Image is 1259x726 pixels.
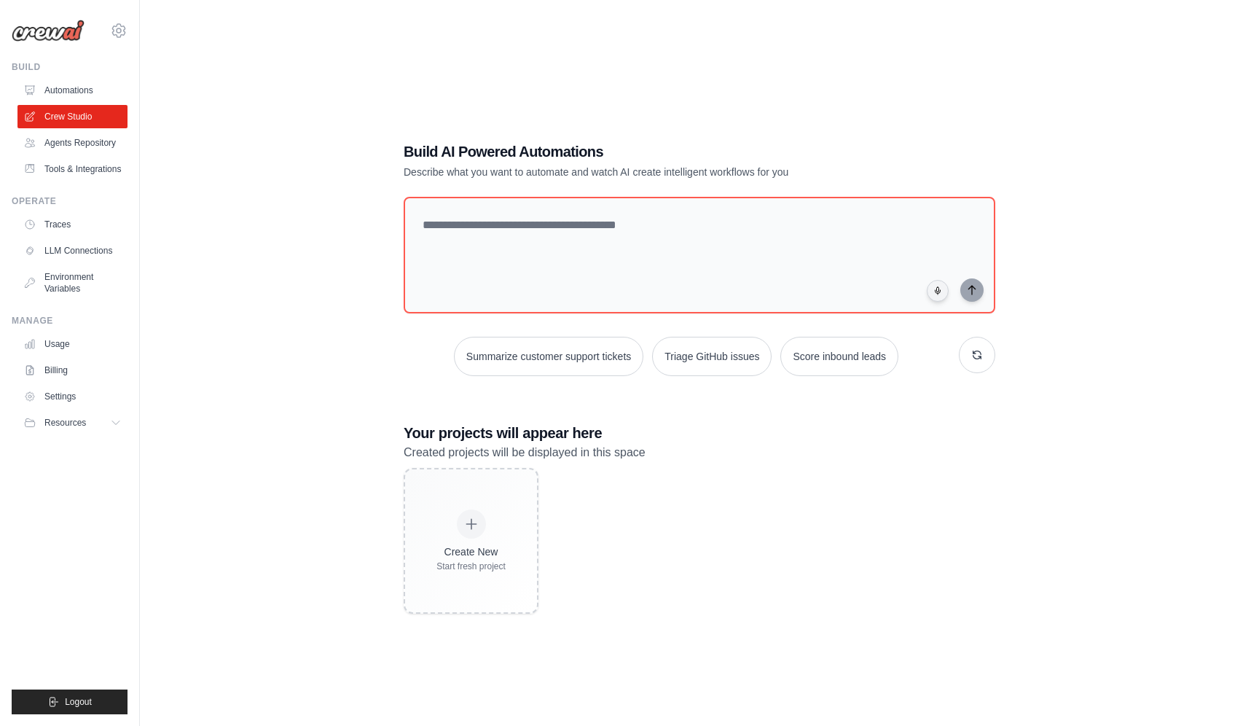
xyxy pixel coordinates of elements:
button: Logout [12,690,128,714]
div: Create New [436,544,506,559]
a: Usage [17,332,128,356]
a: Agents Repository [17,131,128,155]
button: Summarize customer support tickets [454,337,643,376]
h1: Build AI Powered Automations [404,141,893,162]
span: Logout [65,696,92,708]
div: Manage [12,315,128,327]
div: Operate [12,195,128,207]
a: Crew Studio [17,105,128,128]
a: Settings [17,385,128,408]
a: Environment Variables [17,265,128,300]
a: Traces [17,213,128,236]
button: Click to speak your automation idea [927,280,949,302]
img: Logo [12,20,85,42]
button: Triage GitHub issues [652,337,772,376]
div: Start fresh project [436,561,506,572]
a: Automations [17,79,128,102]
h3: Your projects will appear here [404,423,995,443]
a: Tools & Integrations [17,157,128,181]
a: LLM Connections [17,239,128,262]
a: Billing [17,359,128,382]
button: Score inbound leads [780,337,898,376]
button: Get new suggestions [959,337,995,373]
div: Build [12,61,128,73]
span: Resources [44,417,86,429]
p: Describe what you want to automate and watch AI create intelligent workflows for you [404,165,893,179]
button: Resources [17,411,128,434]
p: Created projects will be displayed in this space [404,443,995,462]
